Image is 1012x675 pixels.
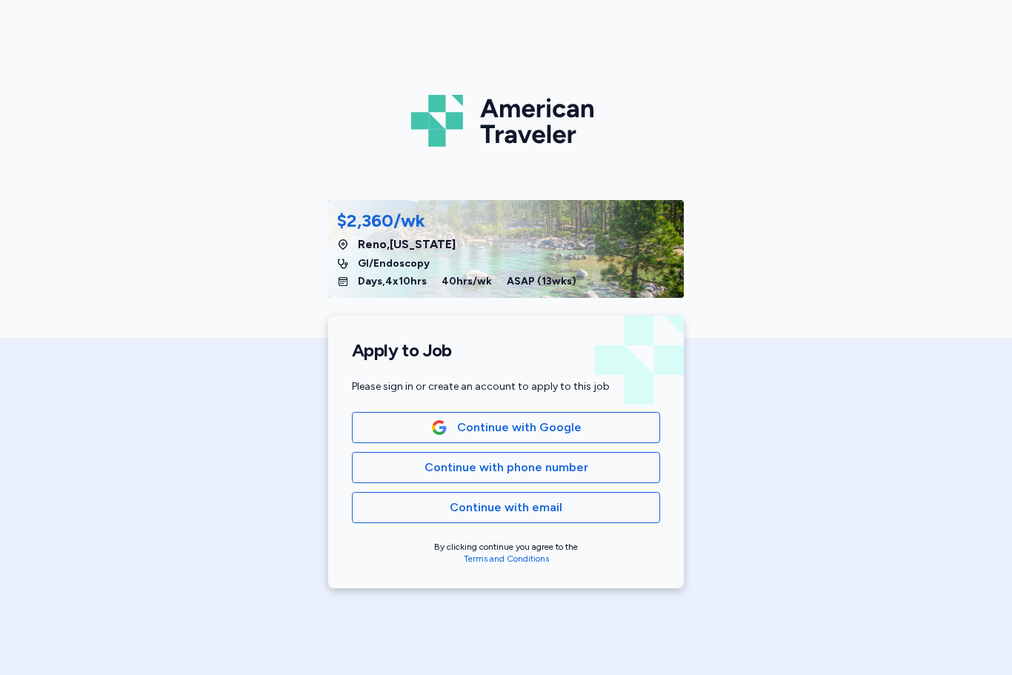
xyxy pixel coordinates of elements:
span: 40 hrs/wk [442,274,492,289]
span: Reno , [US_STATE] [358,236,456,253]
span: Continue with phone number [425,459,588,476]
div: $2,360/wk [337,209,425,233]
button: Continue with phone number [352,452,660,483]
span: Continue with Google [457,419,582,436]
button: Continue with email [352,492,660,523]
a: Terms and Conditions [464,553,549,564]
span: ASAP ( 13 wks) [507,274,576,289]
img: Logo [411,89,601,153]
div: By clicking continue you agree to the [352,541,660,565]
span: Days , 4 x 10 hrs [358,274,427,289]
div: Please sign in or create an account to apply to this job [352,379,660,394]
img: Google Logo [431,419,447,436]
span: GI/Endoscopy [358,256,430,271]
h1: Apply to Job [352,339,660,362]
span: Continue with email [450,499,562,516]
button: Google LogoContinue with Google [352,412,660,443]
